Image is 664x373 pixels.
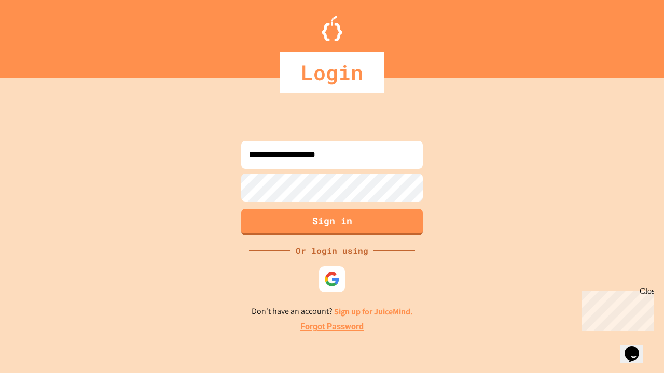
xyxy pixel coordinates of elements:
div: Login [280,52,384,93]
div: Chat with us now!Close [4,4,72,66]
iframe: chat widget [578,286,654,331]
a: Forgot Password [300,321,364,333]
div: Or login using [290,245,374,257]
a: Sign up for JuiceMind. [334,306,413,317]
button: Sign in [241,209,423,235]
img: Logo.svg [322,16,342,41]
img: google-icon.svg [324,271,340,287]
iframe: chat widget [620,332,654,363]
p: Don't have an account? [252,305,413,318]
